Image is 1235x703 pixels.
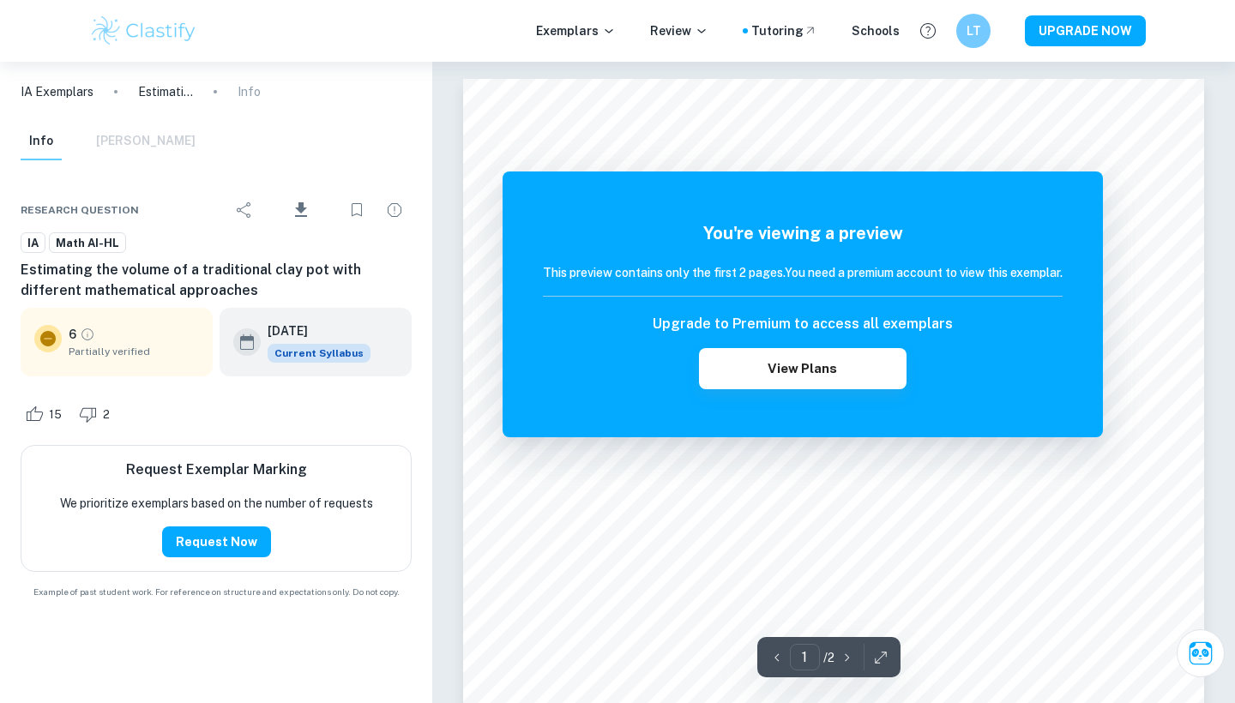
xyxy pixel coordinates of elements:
h6: Request Exemplar Marking [126,460,307,480]
div: Report issue [377,193,412,227]
span: Research question [21,202,139,218]
div: Download [265,188,336,232]
h6: This preview contains only the first 2 pages. You need a premium account to view this exemplar. [543,263,1063,282]
a: Tutoring [751,21,817,40]
h5: You're viewing a preview [543,220,1063,246]
p: Info [238,82,261,101]
span: Example of past student work. For reference on structure and expectations only. Do not copy. [21,586,412,598]
a: Grade partially verified [80,327,95,342]
span: 15 [39,406,71,424]
div: Share [227,193,262,227]
h6: Estimating the volume of a traditional clay pot with different mathematical approaches [21,260,412,301]
span: IA [21,235,45,252]
span: 2 [93,406,119,424]
button: UPGRADE NOW [1025,15,1146,46]
span: Partially verified [69,344,199,359]
p: 6 [69,325,76,344]
p: We prioritize exemplars based on the number of requests [60,494,373,513]
span: Current Syllabus [268,344,370,363]
h6: [DATE] [268,321,357,340]
button: Help and Feedback [913,16,943,45]
div: This exemplar is based on the current syllabus. Feel free to refer to it for inspiration/ideas wh... [268,344,370,363]
div: Bookmark [340,193,374,227]
div: Dislike [75,400,119,428]
button: Request Now [162,526,271,557]
p: Estimating the volume of a traditional clay pot with different mathematical approaches [138,82,193,101]
a: Schools [852,21,900,40]
p: Exemplars [536,21,616,40]
button: Info [21,123,62,160]
a: Math AI-HL [49,232,126,254]
button: LT [956,14,991,48]
button: View Plans [699,348,907,389]
a: IA Exemplars [21,82,93,101]
span: Math AI-HL [50,235,125,252]
div: Like [21,400,71,428]
button: Ask Clai [1177,629,1225,677]
a: IA [21,232,45,254]
h6: Upgrade to Premium to access all exemplars [653,314,953,334]
img: Clastify logo [89,14,198,48]
p: / 2 [823,648,834,667]
h6: LT [964,21,984,40]
p: Review [650,21,708,40]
